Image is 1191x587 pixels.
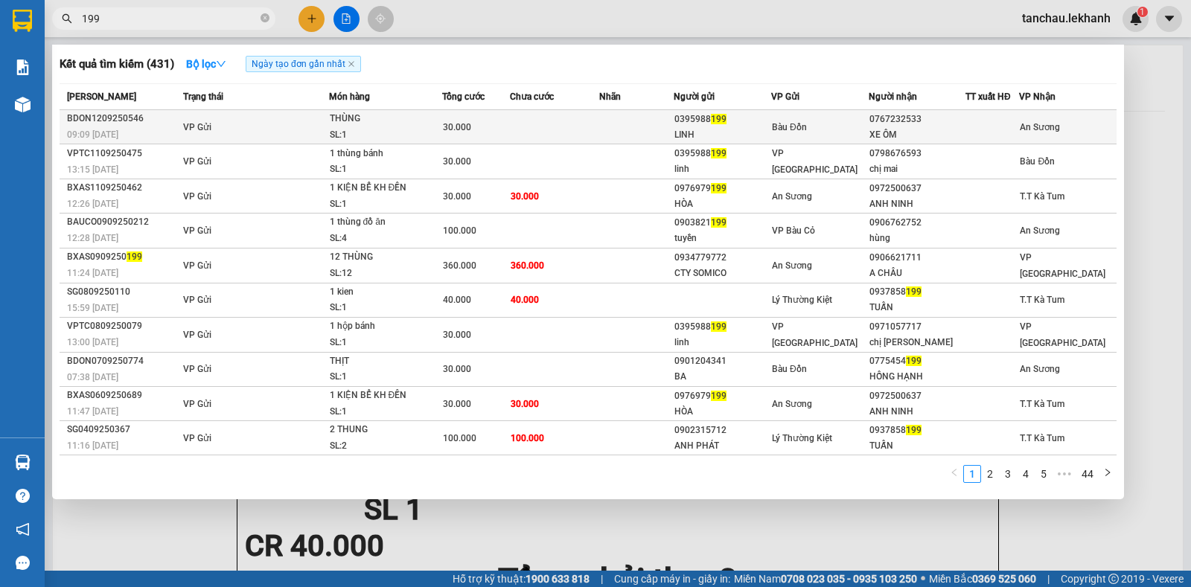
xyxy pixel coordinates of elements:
span: 30.000 [443,399,471,409]
div: THÙNG [330,111,441,127]
li: 1 [963,465,981,483]
span: 199 [906,356,922,366]
div: 0934779772 [674,250,770,266]
div: 1 thùng đồ ăn [330,214,441,231]
span: 199 [127,251,142,262]
span: Lý Thường Kiệt [772,433,832,443]
div: linh [674,161,770,177]
li: 4 [1017,465,1035,483]
div: 0901204341 [674,353,770,369]
div: SL: 1 [330,335,441,351]
div: THỊT [330,353,441,370]
div: SG0809250110 [67,284,179,300]
div: 2 THUNG [330,422,441,438]
span: VP Gửi [183,156,211,167]
div: 0972500637 [869,181,965,196]
span: Chưa cước [510,92,554,102]
div: VPTC0809250079 [67,318,179,334]
span: 199 [906,425,922,435]
div: BXAS1109250462 [67,180,179,196]
div: SL: 1 [330,127,441,144]
span: close-circle [261,13,269,22]
div: 40.000 [11,96,166,114]
span: 30.000 [443,191,471,202]
div: SL: 1 [330,369,441,385]
span: 199 [711,391,727,401]
button: Bộ lọcdown [174,52,238,76]
span: Ngày tạo đơn gần nhất [246,56,361,72]
span: 40.000 [511,295,539,305]
a: 3 [1000,466,1016,482]
img: solution-icon [15,60,31,75]
div: BAUCO0909250212 [67,214,179,230]
span: An Sương [1020,225,1060,236]
span: VP Gửi [183,191,211,202]
div: ANH NINH [869,196,965,212]
div: 0395988 [674,146,770,161]
a: 4 [1018,466,1034,482]
button: left [945,465,963,483]
span: Người gửi [674,92,715,102]
span: VP Gửi [183,260,211,271]
div: SL: 2 [330,438,441,455]
span: down [216,59,226,69]
div: SG0409250367 [67,422,179,437]
span: TT xuất HĐ [965,92,1011,102]
span: Bàu Đồn [772,122,807,132]
span: Món hàng [329,92,370,102]
span: VP Gửi [183,364,211,374]
div: 0902315712 [674,423,770,438]
span: 199 [711,217,727,228]
div: HÒA [674,196,770,212]
div: 0976979 [674,388,770,404]
div: linh [674,335,770,350]
img: warehouse-icon [15,97,31,112]
div: A CHÂU [869,266,965,281]
span: search [62,13,72,24]
div: BXAS0609250689 [67,388,179,403]
li: 44 [1076,465,1099,483]
div: SL: 1 [330,196,441,213]
div: 0985727336 [13,66,164,87]
span: message [16,556,30,570]
span: Nhận: [174,14,210,30]
div: 0798676593 [869,146,965,161]
span: VP [GEOGRAPHIC_DATA] [1020,252,1105,279]
span: 100.000 [443,225,476,236]
h3: Kết quả tìm kiếm ( 431 ) [60,57,174,72]
div: ANH PHÁT [674,438,770,454]
div: BXAS0909250 [67,249,179,265]
div: 12 THÙNG [330,249,441,266]
span: VP Gửi [771,92,799,102]
span: Trạng thái [183,92,223,102]
div: XE ÔM [869,127,965,143]
div: SL: 1 [330,161,441,178]
span: VP Gửi [183,225,211,236]
div: 0903821 [674,215,770,231]
div: 0937858 [869,284,965,300]
span: 15:59 [DATE] [67,303,118,313]
div: 0906621711 [869,250,965,266]
div: SL: 1 [330,300,441,316]
span: VP Gửi [183,122,211,132]
div: SL: 12 [330,266,441,282]
span: An Sương [772,260,812,271]
span: Bàu Đồn [1020,156,1055,167]
div: TOÀN PHÁT [13,48,164,66]
span: 30.000 [443,330,471,340]
span: 30.000 [511,399,539,409]
span: right [1103,468,1112,477]
div: BX [GEOGRAPHIC_DATA] [13,13,164,48]
li: Previous Page [945,465,963,483]
div: 1 hộp bánh [330,318,441,335]
span: close [348,60,355,68]
span: 199 [711,148,727,158]
div: BDON1209250546 [67,111,179,126]
strong: Bộ lọc [186,58,226,70]
span: [PERSON_NAME] [67,92,136,102]
div: LINH [674,127,770,143]
div: BDON0709250774 [67,353,179,369]
a: 44 [1077,466,1098,482]
span: VP Nhận [1019,92,1056,102]
span: An Sương [772,399,812,409]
